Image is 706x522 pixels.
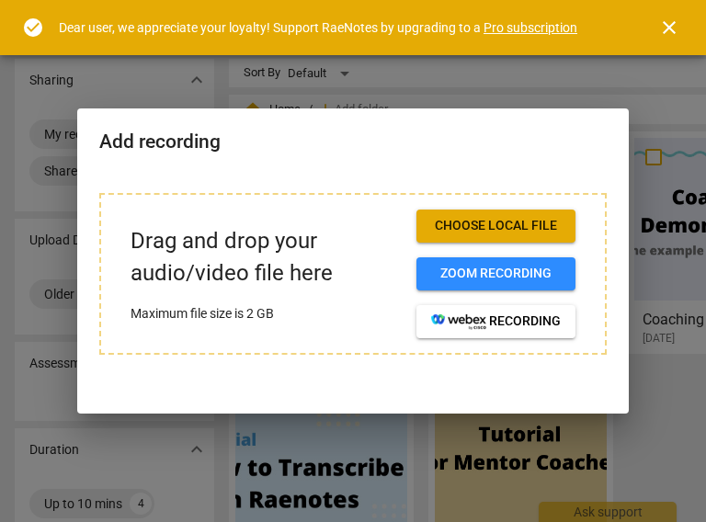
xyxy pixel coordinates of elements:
button: Close [647,6,691,50]
button: recording [416,305,575,338]
button: Choose local file [416,210,575,243]
h2: Add recording [99,130,607,153]
button: Zoom recording [416,257,575,290]
p: Drag and drop your audio/video file here [131,225,402,289]
span: Zoom recording [431,265,561,283]
span: recording [431,312,561,331]
a: Pro subscription [484,20,577,35]
div: Dear user, we appreciate your loyalty! Support RaeNotes by upgrading to a [59,18,577,38]
span: Choose local file [431,217,561,235]
span: close [658,17,680,39]
p: Maximum file size is 2 GB [131,304,402,323]
span: check_circle [22,17,44,39]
